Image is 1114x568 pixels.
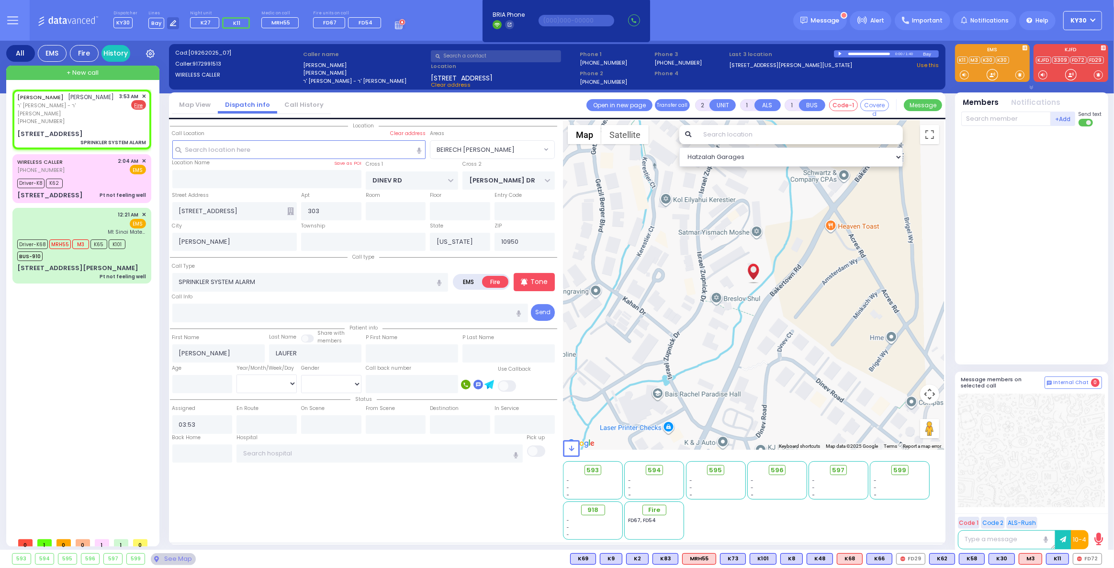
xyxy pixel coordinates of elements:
[655,99,690,111] button: Transfer call
[601,125,649,144] button: Show satellite imagery
[900,557,905,561] img: red-radio-icon.svg
[17,129,83,139] div: [STREET_ADDRESS]
[17,251,43,261] span: BUS-910
[366,405,395,412] label: From Scene
[151,553,196,565] div: See map
[920,419,939,438] button: Drag Pegman onto the map to open Street View
[807,553,833,565] div: K48
[958,517,979,529] button: Code 1
[17,158,63,166] a: WIRELESS CALLER
[567,477,570,484] span: -
[269,333,296,341] label: Last Name
[600,553,622,565] div: BLS
[172,140,426,159] input: Search location here
[1047,381,1052,386] img: comment-alt.png
[38,45,67,62] div: EMS
[493,11,525,19] span: BRIA Phone
[896,553,925,565] div: FD29
[431,62,577,70] label: Location
[1036,57,1051,64] a: KJFD
[567,524,619,531] div: -
[192,60,221,68] span: 9172991513
[628,491,631,499] span: -
[580,78,627,85] label: [PHONE_NUMBER]
[912,16,943,25] span: Important
[1079,118,1094,127] label: Turn off text
[201,19,211,26] span: K27
[866,553,892,565] div: BLS
[301,192,310,199] label: Apt
[313,11,384,16] label: Fire units on call
[430,405,459,412] label: Destination
[430,222,443,230] label: State
[959,553,985,565] div: BLS
[812,491,815,499] span: -
[301,222,325,230] label: Township
[626,553,649,565] div: K2
[118,211,139,218] span: 12:21 AM
[495,405,519,412] label: In Service
[17,191,83,200] div: [STREET_ADDRESS]
[751,491,754,499] span: -
[654,69,726,78] span: Phone 4
[58,554,77,564] div: 595
[698,125,903,144] input: Search location
[689,484,692,491] span: -
[303,77,428,85] label: ר' [PERSON_NAME] - ר' [PERSON_NAME]
[837,553,863,565] div: K68
[807,553,833,565] div: BLS
[709,466,722,475] span: 595
[130,165,146,174] span: EMS
[812,484,815,491] span: -
[920,125,939,144] button: Toggle fullscreen view
[903,48,905,59] div: /
[172,364,182,372] label: Age
[348,253,379,261] span: Call type
[6,45,35,62] div: All
[172,434,201,442] label: Back Home
[323,19,337,26] span: FD67
[989,553,1015,565] div: K30
[95,539,109,546] span: 1
[917,61,939,69] a: Use this
[303,50,428,58] label: Caller name
[800,17,808,24] img: message.svg
[811,16,840,25] span: Message
[113,11,137,16] label: Dispatcher
[866,553,892,565] div: K66
[1012,97,1061,108] button: Notifications
[233,19,240,27] span: K11
[317,337,342,344] span: members
[771,466,784,475] span: 596
[682,553,716,565] div: ALS
[172,222,182,230] label: City
[430,192,441,199] label: Floor
[67,68,99,78] span: + New call
[1035,16,1048,25] span: Help
[108,228,146,236] span: Mt Sinai Maternal Care
[114,539,128,546] span: 1
[929,553,955,565] div: K62
[1046,553,1069,565] div: K11
[682,553,716,565] div: MRH55
[750,553,776,565] div: BLS
[277,100,331,109] a: Call History
[531,304,555,321] button: Send
[837,553,863,565] div: ALS
[175,49,300,57] label: Cad:
[287,207,294,215] span: Other building occupants
[580,59,627,66] label: [PHONE_NUMBER]
[1051,112,1076,126] button: +Add
[1073,553,1102,565] div: FD72
[729,50,834,58] label: Last 3 location
[462,160,482,168] label: Cross 2
[148,18,164,29] span: Bay
[874,491,877,499] span: -
[175,60,300,68] label: Caller:
[90,239,107,249] span: K65
[963,97,999,108] button: Members
[303,61,428,69] label: [PERSON_NAME]
[860,99,889,111] button: Covered
[38,14,101,26] img: Logo
[729,61,853,69] a: [STREET_ADDRESS][PERSON_NAME][US_STATE]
